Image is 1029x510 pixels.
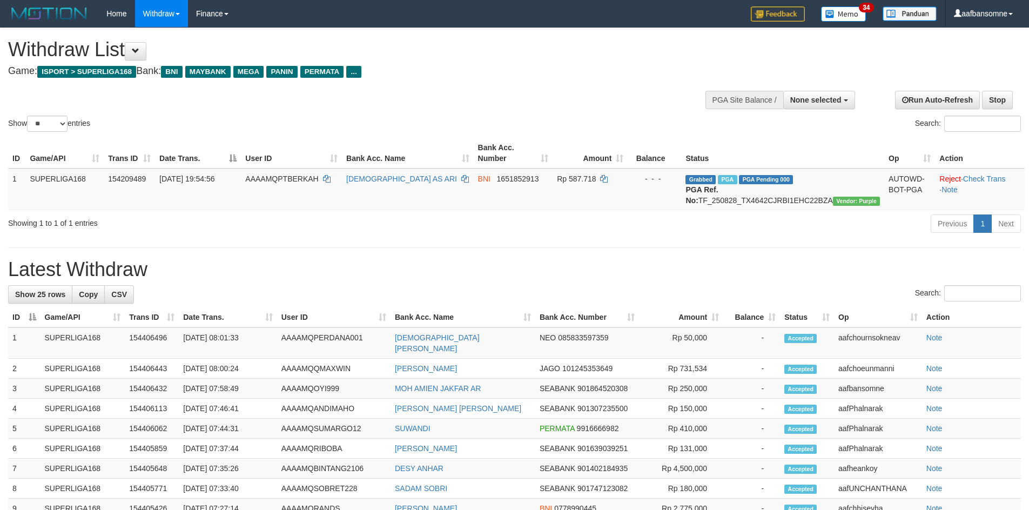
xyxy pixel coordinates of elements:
[562,364,613,373] span: Copy 101245353649 to clipboard
[963,175,1006,183] a: Check Trans
[834,379,922,399] td: aafbansomne
[25,138,104,169] th: Game/API: activate to sort column ascending
[245,175,318,183] span: AAAAMQPTBERKAH
[784,465,817,474] span: Accepted
[179,399,277,419] td: [DATE] 07:46:41
[277,327,391,359] td: AAAAMQPERDANA001
[8,138,25,169] th: ID
[540,384,575,393] span: SEABANK
[159,175,214,183] span: [DATE] 19:54:56
[577,484,628,493] span: Copy 901747123082 to clipboard
[277,379,391,399] td: AAAAMQOYI999
[821,6,866,22] img: Button%20Memo.svg
[41,307,125,327] th: Game/API: activate to sort column ascending
[41,327,125,359] td: SUPERLIGA168
[8,5,90,22] img: MOTION_logo.png
[973,214,992,233] a: 1
[834,419,922,439] td: aafPhalnarak
[577,464,628,473] span: Copy 901402184935 to clipboard
[681,138,884,169] th: Status
[179,459,277,479] td: [DATE] 07:35:26
[639,359,723,379] td: Rp 731,534
[125,359,179,379] td: 154406443
[944,116,1021,132] input: Search:
[540,364,560,373] span: JAGO
[577,424,619,433] span: Copy 9916666982 to clipboard
[833,197,880,206] span: Vendor URL: https://trx4.1velocity.biz
[25,169,104,210] td: SUPERLIGA168
[277,307,391,327] th: User ID: activate to sort column ascending
[705,91,783,109] div: PGA Site Balance /
[784,485,817,494] span: Accepted
[935,169,1025,210] td: · ·
[79,290,98,299] span: Copy
[8,39,675,61] h1: Withdraw List
[639,459,723,479] td: Rp 4,500,000
[474,138,553,169] th: Bank Acc. Number: activate to sort column ascending
[540,444,575,453] span: SEABANK
[784,365,817,374] span: Accepted
[8,116,90,132] label: Show entries
[926,484,943,493] a: Note
[723,419,780,439] td: -
[915,285,1021,301] label: Search:
[723,307,780,327] th: Balance: activate to sort column ascending
[540,484,575,493] span: SEABANK
[179,379,277,399] td: [DATE] 07:58:49
[125,419,179,439] td: 154406062
[723,479,780,499] td: -
[723,327,780,359] td: -
[395,424,431,433] a: SUWANDI
[944,285,1021,301] input: Search:
[681,169,884,210] td: TF_250828_TX4642CJRBI1EHC22BZA
[834,439,922,459] td: aafPhalnarak
[125,439,179,459] td: 154405859
[784,445,817,454] span: Accepted
[639,439,723,459] td: Rp 131,000
[784,425,817,434] span: Accepted
[982,91,1013,109] a: Stop
[497,175,539,183] span: Copy 1651852913 to clipboard
[395,364,457,373] a: [PERSON_NAME]
[790,96,842,104] span: None selected
[540,333,556,342] span: NEO
[939,175,961,183] a: Reject
[834,459,922,479] td: aafheankoy
[104,138,155,169] th: Trans ID: activate to sort column ascending
[834,479,922,499] td: aafUNCHANTHANA
[8,399,41,419] td: 4
[277,479,391,499] td: AAAAMQSOBRET228
[558,333,608,342] span: Copy 085833597359 to clipboard
[8,379,41,399] td: 3
[540,464,575,473] span: SEABANK
[784,405,817,414] span: Accepted
[346,66,361,78] span: ...
[723,379,780,399] td: -
[395,444,457,453] a: [PERSON_NAME]
[577,444,628,453] span: Copy 901639039251 to clipboard
[883,6,937,21] img: panduan.png
[922,307,1021,327] th: Action
[395,384,481,393] a: MOH AMIEN JAKFAR AR
[577,384,628,393] span: Copy 901864520308 to clipboard
[557,175,596,183] span: Rp 587.718
[926,333,943,342] a: Note
[179,327,277,359] td: [DATE] 08:01:33
[723,459,780,479] td: -
[41,459,125,479] td: SUPERLIGA168
[926,364,943,373] a: Note
[395,464,443,473] a: DESY ANHAR
[241,138,342,169] th: User ID: activate to sort column ascending
[8,459,41,479] td: 7
[125,479,179,499] td: 154405771
[179,479,277,499] td: [DATE] 07:33:40
[277,359,391,379] td: AAAAMQQMAXWIN
[639,327,723,359] td: Rp 50,000
[37,66,136,78] span: ISPORT > SUPERLIGA168
[926,404,943,413] a: Note
[931,214,974,233] a: Previous
[780,307,834,327] th: Status: activate to sort column ascending
[751,6,805,22] img: Feedback.jpg
[125,379,179,399] td: 154406432
[15,290,65,299] span: Show 25 rows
